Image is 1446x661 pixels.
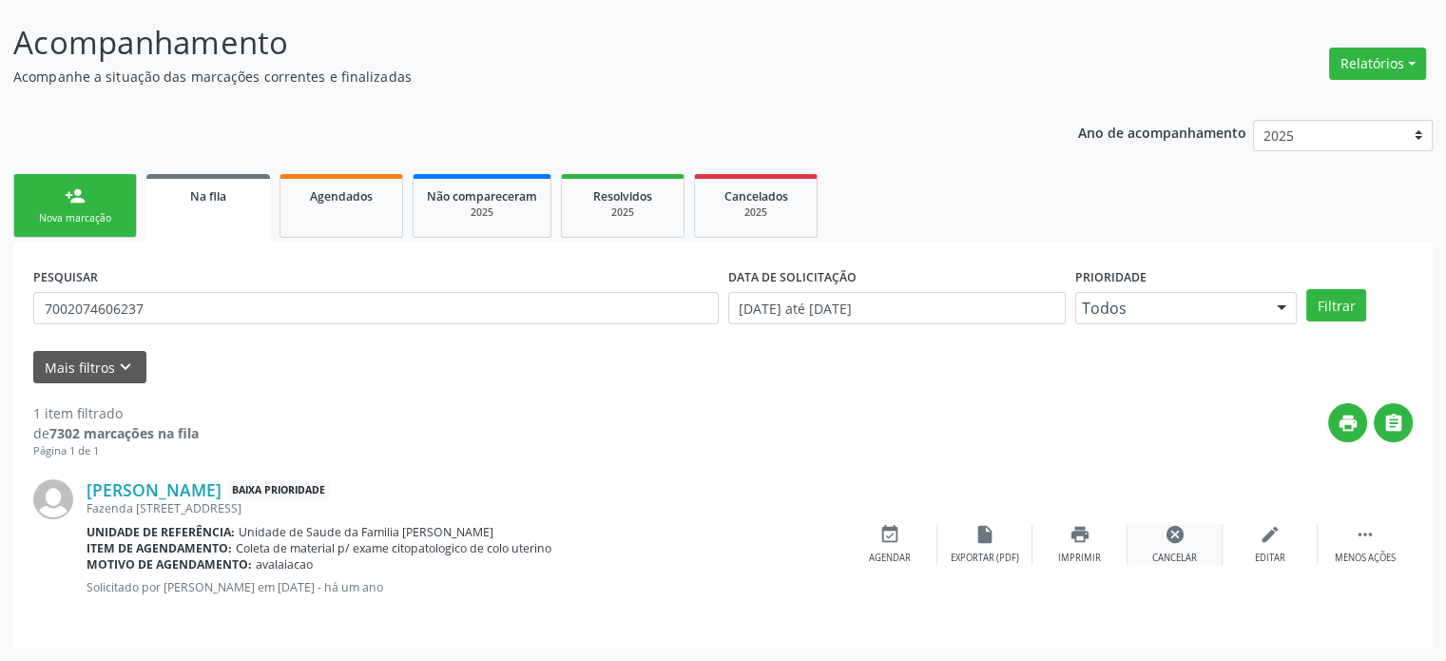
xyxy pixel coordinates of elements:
label: DATA DE SOLICITAÇÃO [728,262,857,292]
div: Exportar (PDF) [951,552,1019,565]
div: Fazenda [STREET_ADDRESS] [87,500,842,516]
span: Na fila [190,188,226,204]
a: [PERSON_NAME] [87,479,222,500]
i: insert_drive_file [974,524,995,545]
div: Página 1 de 1 [33,443,199,459]
i: cancel [1165,524,1186,545]
p: Ano de acompanhamento [1078,120,1246,144]
b: Item de agendamento: [87,540,232,556]
strong: 7302 marcações na fila [49,424,199,442]
button: print [1328,403,1367,442]
button:  [1374,403,1413,442]
div: de [33,423,199,443]
span: Resolvidos [593,188,652,204]
i: print [1338,413,1359,434]
i: event_available [879,524,900,545]
div: Menos ações [1335,552,1396,565]
button: Filtrar [1306,289,1366,321]
div: Nova marcação [28,211,123,225]
div: Editar [1255,552,1285,565]
div: 1 item filtrado [33,403,199,423]
span: Não compareceram [427,188,537,204]
div: person_add [65,185,86,206]
span: Baixa Prioridade [228,480,329,500]
div: 2025 [575,205,670,220]
i: edit [1260,524,1281,545]
div: Agendar [869,552,911,565]
label: Prioridade [1075,262,1147,292]
img: img [33,479,73,519]
span: Coleta de material p/ exame citopatologico de colo uterino [236,540,551,556]
i: keyboard_arrow_down [115,357,136,378]
i:  [1355,524,1376,545]
button: Relatórios [1329,48,1426,80]
i:  [1383,413,1404,434]
div: 2025 [708,205,803,220]
div: Cancelar [1152,552,1197,565]
span: Unidade de Saude da Familia [PERSON_NAME] [239,524,493,540]
input: Nome, CNS [33,292,719,324]
p: Acompanhe a situação das marcações correntes e finalizadas [13,67,1007,87]
button: Mais filtroskeyboard_arrow_down [33,351,146,384]
span: Cancelados [724,188,788,204]
i: print [1070,524,1090,545]
b: Unidade de referência: [87,524,235,540]
b: Motivo de agendamento: [87,556,252,573]
span: Todos [1082,299,1259,318]
span: Agendados [310,188,373,204]
p: Solicitado por [PERSON_NAME] em [DATE] - há um ano [87,579,842,595]
p: Acompanhamento [13,19,1007,67]
label: PESQUISAR [33,262,98,292]
div: 2025 [427,205,537,220]
input: Selecione um intervalo [728,292,1066,324]
div: Imprimir [1058,552,1101,565]
span: avalaiacao [256,556,313,573]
